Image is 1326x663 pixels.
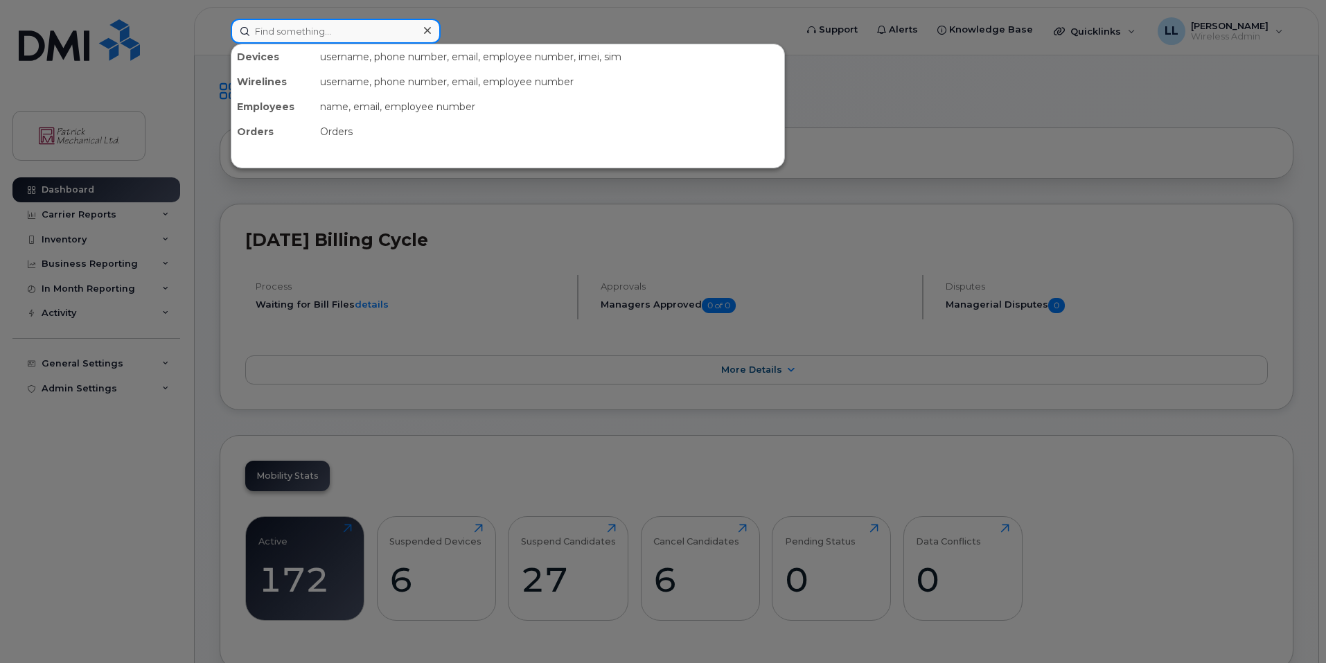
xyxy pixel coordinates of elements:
[315,119,784,144] div: Orders
[231,119,315,144] div: Orders
[231,44,315,69] div: Devices
[315,69,784,94] div: username, phone number, email, employee number
[315,44,784,69] div: username, phone number, email, employee number, imei, sim
[315,94,784,119] div: name, email, employee number
[231,94,315,119] div: Employees
[231,69,315,94] div: Wirelines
